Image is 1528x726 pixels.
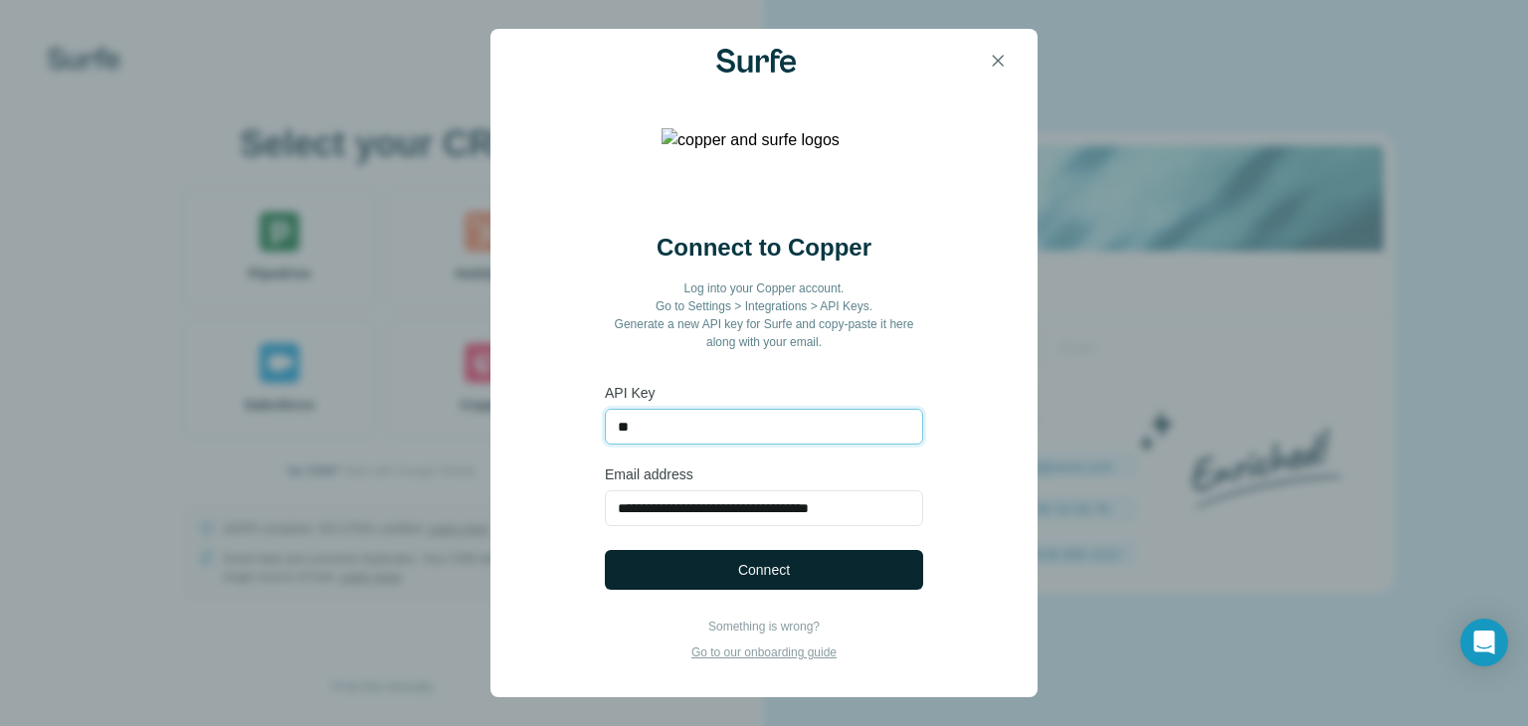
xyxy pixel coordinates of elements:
label: API Key [605,383,923,403]
img: copper and surfe logos [662,128,866,208]
p: Something is wrong? [691,618,837,635]
div: Open Intercom Messenger [1460,619,1508,666]
span: Connect [738,560,790,580]
label: Email address [605,464,923,484]
h2: Connect to Copper [657,232,871,264]
img: Surfe Logo [716,49,796,73]
button: Connect [605,550,923,590]
p: Log into your Copper account. Go to Settings > Integrations > API Keys. Generate a new API key fo... [605,279,923,351]
p: Go to our onboarding guide [691,643,837,661]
